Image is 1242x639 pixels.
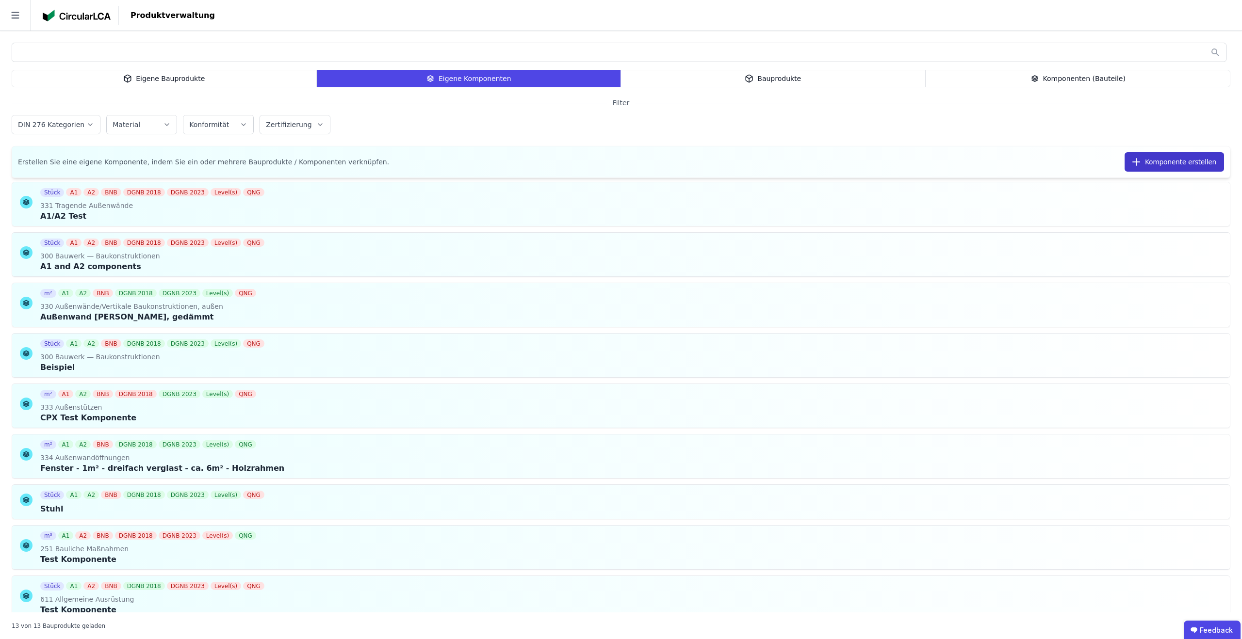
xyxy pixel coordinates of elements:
div: Beispiel [40,362,266,373]
div: DGNB 2018 [115,440,157,448]
div: A1 [58,289,74,297]
div: DGNB 2018 [115,390,157,398]
span: 300 [40,251,53,261]
div: A2 [83,188,99,196]
div: DGNB 2023 [159,390,200,398]
div: Eigene Bauprodukte [12,70,317,87]
div: Stück [40,491,64,499]
div: QNG [243,239,264,247]
div: QNG [243,582,264,590]
span: 251 [40,544,53,554]
div: m² [40,289,56,298]
div: A2 [75,440,91,448]
div: m² [40,440,56,449]
div: BNB [101,239,121,247]
div: Level(s) [211,582,241,590]
div: QNG [243,188,264,196]
div: DGNB 2018 [115,531,157,540]
span: Filter [607,98,636,108]
span: Bauliche Maßnahmen [53,544,129,554]
div: A2 [75,531,91,540]
div: Stück [40,188,64,197]
span: 330 [40,302,53,311]
span: 611 [40,594,53,604]
span: Außenwandöffnungen [53,453,130,463]
span: Außenwände/Vertikale Baukonstruktionen, außen [53,302,223,311]
div: m² [40,390,56,399]
button: Konformität [183,115,253,134]
span: Bauwerk — Baukonstruktionen [53,352,160,362]
label: Konformität [189,121,231,128]
div: BNB [93,440,113,448]
label: DIN 276 Kategorien [18,121,86,128]
div: QNG [235,390,256,398]
div: DGNB 2023 [167,582,209,590]
div: Stück [40,239,64,247]
div: DGNB 2023 [167,239,209,247]
div: A1 [66,339,82,348]
div: Level(s) [211,339,241,348]
div: DGNB 2023 [159,440,200,448]
div: A2 [83,582,99,590]
div: Bauprodukte [621,70,926,87]
div: DGNB 2023 [167,339,209,348]
div: A2 [83,339,99,348]
div: Stück [40,339,64,348]
div: m³ [40,531,56,540]
button: DIN 276 Kategorien [12,115,100,134]
label: Material [113,121,142,128]
div: DGNB 2018 [123,188,165,196]
div: Fenster - 1m² - dreifach verglast - ca. 6m² - Holzrahmen [40,463,284,474]
div: Level(s) [211,188,241,196]
span: Außenstützen [53,402,102,412]
div: Test Komponente [40,604,266,616]
div: DGNB 2023 [159,289,200,297]
div: A2 [75,289,91,297]
div: DGNB 2018 [123,582,165,590]
span: 334 [40,453,53,463]
div: Level(s) [202,289,233,297]
div: Test Komponente [40,554,258,565]
span: Bauwerk — Baukonstruktionen [53,251,160,261]
div: A2 [83,491,99,499]
div: DGNB 2023 [159,531,200,540]
div: QNG [235,531,256,540]
button: Material [107,115,177,134]
span: Tragende Außenwände [53,201,133,210]
div: A1 [66,582,82,590]
div: A1 [66,239,82,247]
div: Stuhl [40,503,266,515]
div: 13 von 13 Bauprodukte geladen [12,618,105,630]
div: QNG [235,440,256,448]
button: Komponente erstellen [1125,152,1224,172]
div: Level(s) [202,390,233,398]
div: A1 [58,531,74,540]
div: Level(s) [211,491,241,499]
div: BNB [93,390,113,398]
div: BNB [101,339,121,348]
div: A1 [58,440,74,448]
div: QNG [243,339,264,348]
span: Allgemeine Ausrüstung [53,594,134,604]
div: Außenwand [PERSON_NAME], gedämmt [40,311,258,323]
div: Level(s) [202,440,233,448]
span: 333 [40,402,53,412]
div: A1/A2 Test [40,210,266,222]
div: Level(s) [211,239,241,247]
div: DGNB 2018 [123,239,165,247]
div: A1 [66,491,82,499]
div: Level(s) [202,531,233,540]
div: BNB [93,289,113,297]
div: DGNB 2018 [123,339,165,348]
div: A1 [66,188,82,196]
div: BNB [101,188,121,196]
span: 331 [40,201,53,210]
div: A1 and A2 components [40,261,266,272]
button: Zertifizierung [260,115,330,134]
div: Komponenten (Bauteile) [926,70,1231,87]
div: BNB [101,582,121,590]
div: DGNB 2023 [167,188,209,196]
div: A2 [83,239,99,247]
div: Stück [40,582,64,591]
div: CPX Test Komponente [40,412,258,424]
